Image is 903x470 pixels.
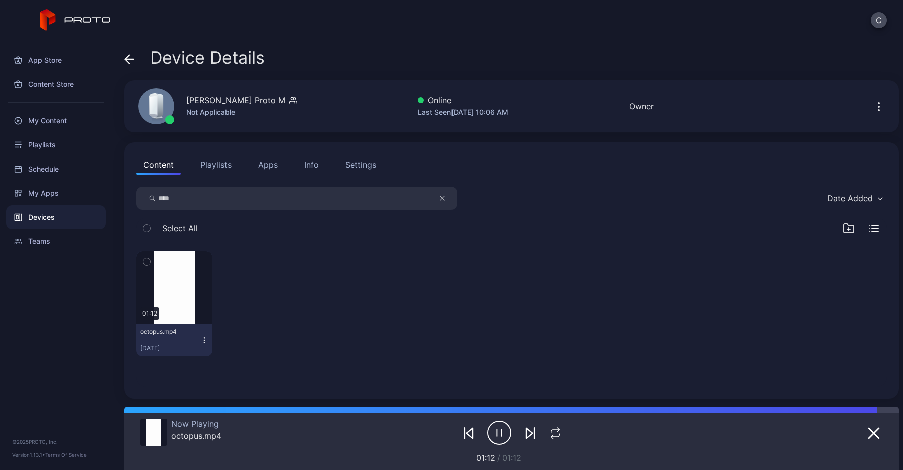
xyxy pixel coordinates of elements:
[45,452,87,458] a: Terms Of Service
[12,438,100,446] div: © 2025 PROTO, Inc.
[162,222,198,234] span: Select All
[827,193,873,203] div: Date Added
[6,48,106,72] a: App Store
[297,154,326,175] button: Info
[6,229,106,253] a: Teams
[186,106,297,118] div: Not Applicable
[502,453,521,463] span: 01:12
[476,453,495,463] span: 01:12
[251,154,285,175] button: Apps
[6,72,106,96] a: Content Store
[629,100,654,112] div: Owner
[171,419,221,429] div: Now Playing
[6,109,106,133] a: My Content
[871,12,887,28] button: C
[136,154,181,175] button: Content
[418,106,508,118] div: Last Seen [DATE] 10:06 AM
[171,431,221,441] div: octopus.mp4
[6,181,106,205] a: My Apps
[345,159,376,171] div: Settings
[822,187,887,210] button: Date Added
[186,94,285,106] div: [PERSON_NAME] Proto M
[150,48,265,67] span: Device Details
[136,324,212,356] button: octopus.mp4[DATE]
[6,205,106,229] a: Devices
[140,344,200,352] div: [DATE]
[497,453,500,463] span: /
[140,328,195,336] div: octopus.mp4
[6,133,106,157] a: Playlists
[193,154,239,175] button: Playlists
[304,159,319,171] div: Info
[338,154,383,175] button: Settings
[12,452,45,458] span: Version 1.13.1 •
[6,157,106,181] a: Schedule
[418,94,508,106] div: Online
